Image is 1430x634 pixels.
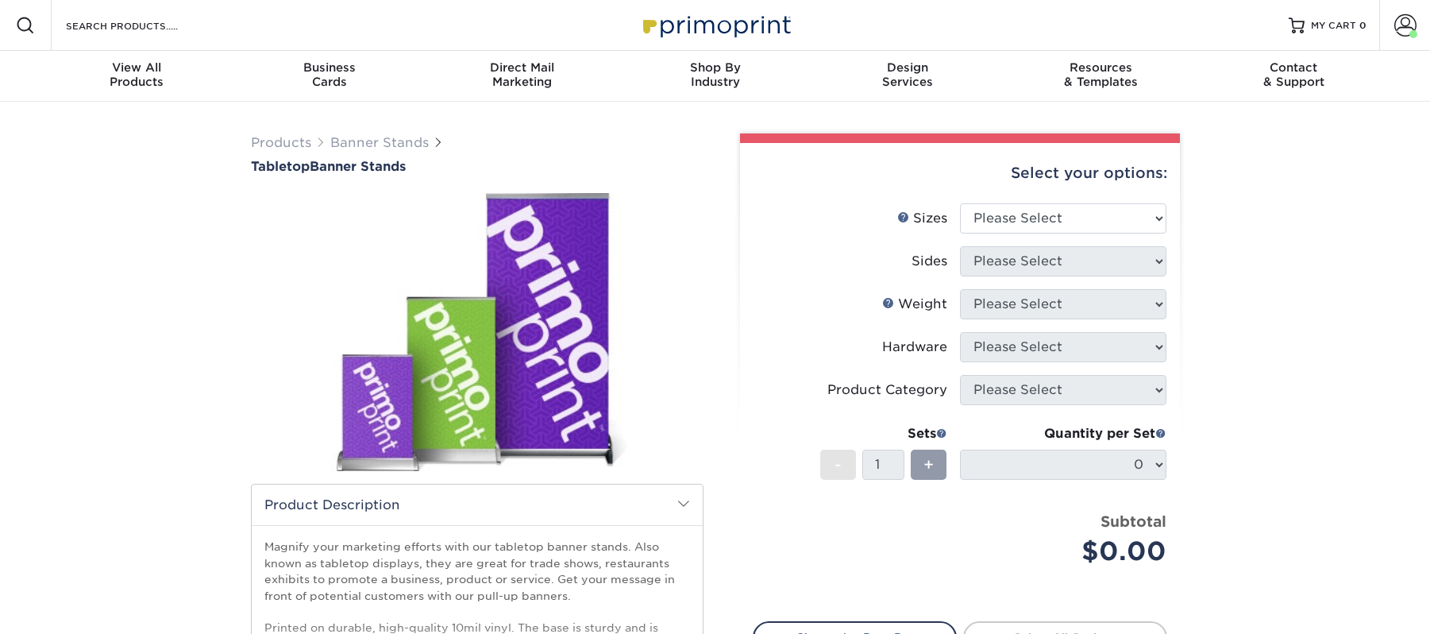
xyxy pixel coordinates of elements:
[897,209,947,228] div: Sizes
[251,135,311,150] a: Products
[827,381,947,400] div: Product Category
[1100,512,1166,530] strong: Subtotal
[834,453,842,477] span: -
[811,60,1004,75] span: Design
[619,60,811,89] div: Industry
[330,135,429,150] a: Banner Stands
[426,60,619,89] div: Marketing
[972,532,1166,570] div: $0.00
[619,51,811,102] a: Shop ByIndustry
[252,485,703,525] h2: Product Description
[1004,51,1197,102] a: Resources& Templates
[1004,60,1197,89] div: & Templates
[1197,60,1390,75] span: Contact
[426,60,619,75] span: Direct Mail
[233,60,426,75] span: Business
[1359,20,1366,31] span: 0
[251,159,703,174] h1: Banner Stands
[40,51,233,102] a: View AllProducts
[40,60,233,89] div: Products
[233,51,426,102] a: BusinessCards
[960,424,1166,443] div: Quantity per Set
[64,16,219,35] input: SEARCH PRODUCTS.....
[882,295,947,314] div: Weight
[1311,19,1356,33] span: MY CART
[882,338,947,357] div: Hardware
[251,159,310,174] span: Tabletop
[619,60,811,75] span: Shop By
[753,143,1167,203] div: Select your options:
[923,453,934,477] span: +
[636,8,795,42] img: Primoprint
[251,176,703,489] img: Tabletop 01
[251,159,703,174] a: TabletopBanner Stands
[40,60,233,75] span: View All
[1004,60,1197,75] span: Resources
[233,60,426,89] div: Cards
[1197,51,1390,102] a: Contact& Support
[1197,60,1390,89] div: & Support
[820,424,947,443] div: Sets
[426,51,619,102] a: Direct MailMarketing
[912,252,947,271] div: Sides
[811,51,1004,102] a: DesignServices
[811,60,1004,89] div: Services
